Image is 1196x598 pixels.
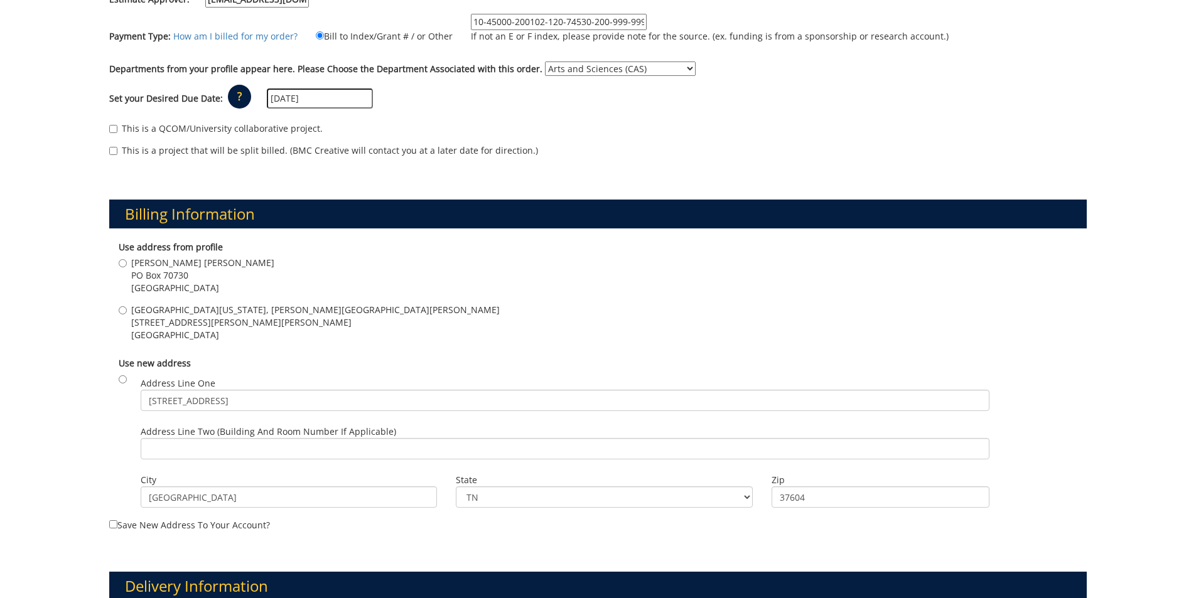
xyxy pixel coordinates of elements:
[141,474,438,486] label: City
[109,122,323,135] label: This is a QCOM/University collaborative project.
[109,125,117,133] input: This is a QCOM/University collaborative project.
[316,31,324,40] input: Bill to Index/Grant # / or Other
[131,282,274,294] span: [GEOGRAPHIC_DATA]
[141,438,989,459] input: Address Line Two (Building and Room Number if applicable)
[119,306,127,314] input: [GEOGRAPHIC_DATA][US_STATE], [PERSON_NAME][GEOGRAPHIC_DATA][PERSON_NAME] [STREET_ADDRESS][PERSON_...
[471,30,949,43] p: If not an E or F index, please provide note for the source. (ex. funding is from a sponsorship or...
[131,269,274,282] span: PO Box 70730
[131,329,500,341] span: [GEOGRAPHIC_DATA]
[300,29,453,43] label: Bill to Index/Grant # / or Other
[471,14,647,30] input: If not an E or F index, please provide note for the source. (ex. funding is from a sponsorship or...
[228,85,251,109] p: ?
[141,390,989,411] input: Address Line One
[141,377,989,411] label: Address Line One
[267,88,373,109] input: MM/DD/YYYY
[131,316,500,329] span: [STREET_ADDRESS][PERSON_NAME][PERSON_NAME]
[141,425,989,459] label: Address Line Two (Building and Room Number if applicable)
[109,63,542,75] label: Departments from your profile appear here. Please Choose the Department Associated with this order.
[109,520,117,528] input: Save new address to your account?
[109,200,1087,228] h3: Billing Information
[131,257,274,269] span: [PERSON_NAME] [PERSON_NAME]
[141,486,438,508] input: City
[109,92,223,105] label: Set your Desired Due Date:
[772,474,989,486] label: Zip
[173,30,298,42] a: How am I billed for my order?
[119,357,191,369] b: Use new address
[119,241,223,253] b: Use address from profile
[119,259,127,267] input: [PERSON_NAME] [PERSON_NAME] PO Box 70730 [GEOGRAPHIC_DATA]
[772,486,989,508] input: Zip
[456,474,753,486] label: State
[109,147,117,155] input: This is a project that will be split billed. (BMC Creative will contact you at a later date for d...
[109,144,538,157] label: This is a project that will be split billed. (BMC Creative will contact you at a later date for d...
[131,304,500,316] span: [GEOGRAPHIC_DATA][US_STATE], [PERSON_NAME][GEOGRAPHIC_DATA][PERSON_NAME]
[109,30,171,43] label: Payment Type:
